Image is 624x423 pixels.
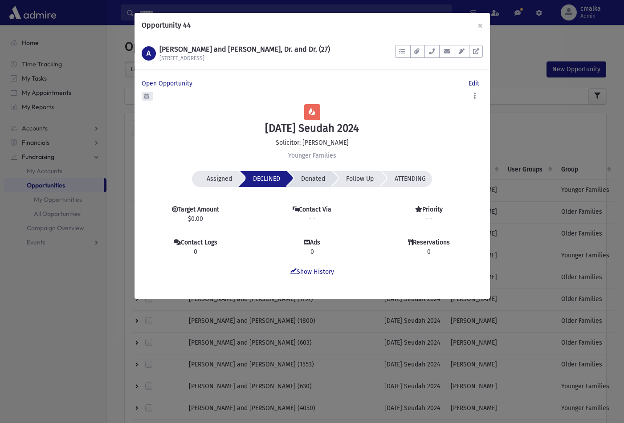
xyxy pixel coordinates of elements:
span: Open Opportunity [142,80,196,87]
span: Follow Up [346,175,374,183]
button: Donated [286,171,331,187]
span: 0 [258,247,366,256]
span: ATTENDING [395,175,426,183]
strong: Contact Logs [181,239,217,246]
p: Younger Families [142,151,483,160]
span: Donated [301,175,325,183]
span: - - [425,215,432,223]
span: Edit [469,80,483,87]
a: Open Opportunity [142,79,196,88]
h4: [DATE] Seudah 2024 [142,122,483,135]
strong: Reservations [413,239,450,246]
span: 0 [142,247,249,256]
h6: [STREET_ADDRESS] [159,55,330,61]
span: $0.00 [142,214,249,224]
h1: [PERSON_NAME] and [PERSON_NAME], Dr. and Dr. (27) [159,45,330,53]
a: Edit [469,79,483,88]
button: ATTENDING [380,171,432,187]
span: DECLINED [253,175,280,183]
span: Assigned [207,175,232,183]
strong: Ads [310,239,320,246]
button: DECLINED [238,171,286,187]
button: Follow Up [331,171,380,187]
button: × [470,13,490,38]
span: 0 [375,247,483,256]
button: Email Templates [454,45,469,58]
button: Assigned [192,171,238,187]
a: A [PERSON_NAME] and [PERSON_NAME], Dr. and Dr. (27) [STREET_ADDRESS] [142,45,330,62]
strong: Target Amount [178,206,219,213]
div: A [142,46,156,61]
strong: Priority [422,206,443,213]
span: - - [309,215,316,223]
strong: Contact Via [299,206,331,213]
a: Show History [290,268,334,276]
h6: Opportunity 44 [142,20,191,31]
p: Solicitor: [PERSON_NAME] [142,138,483,147]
